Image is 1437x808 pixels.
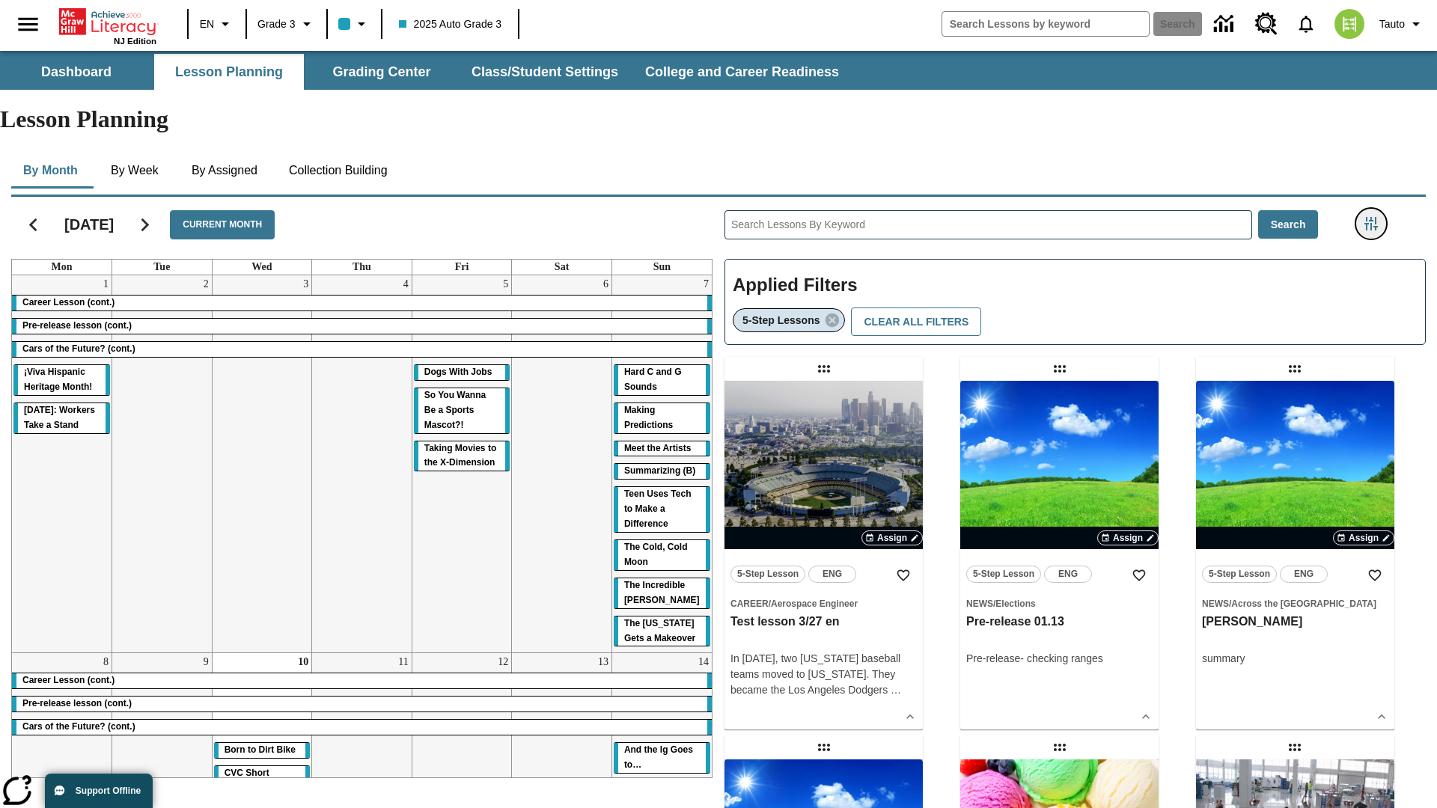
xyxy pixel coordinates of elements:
[126,206,164,244] button: Next
[966,651,1153,667] div: Pre-release- checking ranges
[495,653,511,671] a: September 12, 2025
[251,10,322,37] button: Grade: Grade 3, Select a grade
[14,206,52,244] button: Previous
[1361,562,1388,589] button: Add to Favorites
[966,614,1153,630] h3: Pre-release 01.13
[861,530,923,545] button: Assign Choose Dates
[1202,566,1277,583] button: 5-Step Lesson
[248,260,275,275] a: Wednesday
[1205,4,1246,45] a: Data Center
[624,618,695,643] span: The Missouri Gets a Makeover
[1209,566,1270,582] span: 5-Step Lesson
[214,743,311,758] div: Born to Dirt Bike
[225,768,296,793] span: CVC Short Vowels Lesson 2
[414,365,510,380] div: Dogs With Jobs
[973,566,1034,582] span: 5-Step Lesson
[733,267,1418,304] h2: Applied Filters
[695,653,712,671] a: September 14, 2025
[624,580,700,605] span: The Incredible Kellee Edwards
[614,403,710,433] div: Making Predictions
[633,54,851,90] button: College and Career Readiness
[307,54,457,90] button: Grading Center
[332,10,376,37] button: Class color is light blue. Change class color
[771,599,858,609] span: Aerospace Engineer
[724,381,923,729] div: lesson details
[730,596,917,611] span: Topic: Career/Aerospace Engineer
[180,153,269,189] button: By Assigned
[877,531,907,545] span: Assign
[891,684,901,696] span: …
[12,673,712,688] div: Career Lesson (cont.)
[966,566,1041,583] button: 5-Step Lesson
[97,153,172,189] button: By Week
[154,54,304,90] button: Lesson Planning
[769,599,771,609] span: /
[1258,210,1319,239] button: Search
[24,367,92,392] span: ¡Viva Hispanic Heritage Month!
[170,210,275,239] button: Current Month
[1283,357,1307,381] div: Draggable lesson: olga inkwell
[890,562,917,589] button: Add to Favorites
[624,443,692,453] span: Meet the Artists
[595,653,611,671] a: September 13, 2025
[395,653,411,671] a: September 11, 2025
[942,12,1149,36] input: search field
[12,296,712,310] div: Career Lesson (cont.)
[64,215,114,233] h2: [DATE]
[512,275,612,653] td: September 6, 2025
[1202,651,1388,667] div: summary
[100,275,112,293] a: September 1, 2025
[624,465,695,476] span: Summarizing (B)
[1196,381,1394,729] div: lesson details
[614,540,710,570] div: The Cold, Cold Moon
[1202,596,1388,611] span: Topic: News/Across the US
[76,786,141,796] span: Support Offline
[966,599,993,609] span: News
[724,259,1426,346] div: Applied Filters
[112,275,213,653] td: September 2, 2025
[614,616,710,646] div: The Missouri Gets a Makeover
[614,743,710,773] div: And the Ig Goes to…
[414,388,510,433] div: So You Wanna Be a Sports Mascot?!
[737,566,799,582] span: 5-Step Lesson
[225,744,296,755] span: Born to Dirt Bike
[350,260,374,275] a: Thursday
[966,596,1153,611] span: Topic: News/Elections
[277,153,400,189] button: Collection Building
[1287,4,1325,43] a: Notifications
[1333,530,1394,545] button: Assign Choose Dates
[812,735,836,759] div: Draggable lesson: Ready step order
[614,487,710,532] div: Teen Uses Tech to Make a Difference
[730,614,917,630] h3: Test lesson 3/27 en
[12,720,712,735] div: Cars of the Future? (cont.)
[1349,531,1379,545] span: Assign
[614,464,710,479] div: Summarizing (B)
[22,698,132,708] span: Pre-release lesson (cont.)
[1058,566,1078,582] span: ENG
[1325,4,1373,43] button: Select a new avatar
[552,260,572,275] a: Saturday
[600,275,611,293] a: September 6, 2025
[812,357,836,381] div: Draggable lesson: Test lesson 3/27 en
[295,653,311,671] a: September 10, 2025
[1246,4,1287,44] a: Resource Center, Will open in new tab
[214,766,311,796] div: CVC Short Vowels Lesson 2
[960,381,1159,729] div: lesson details
[611,275,712,653] td: September 7, 2025
[1356,209,1386,239] button: Filters Side menu
[312,275,412,653] td: September 4, 2025
[614,365,710,395] div: Hard C and G Sounds
[212,275,312,653] td: September 3, 2025
[412,275,512,653] td: September 5, 2025
[399,16,502,32] span: 2025 Auto Grade 3
[460,54,630,90] button: Class/Student Settings
[1379,16,1405,32] span: Tauto
[614,578,710,608] div: The Incredible Kellee Edwards
[11,153,90,189] button: By Month
[1044,566,1092,583] button: ENG
[1334,9,1364,39] img: avatar image
[201,275,212,293] a: September 2, 2025
[201,653,212,671] a: September 9, 2025
[59,5,156,46] div: Home
[1135,706,1157,728] button: Show Details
